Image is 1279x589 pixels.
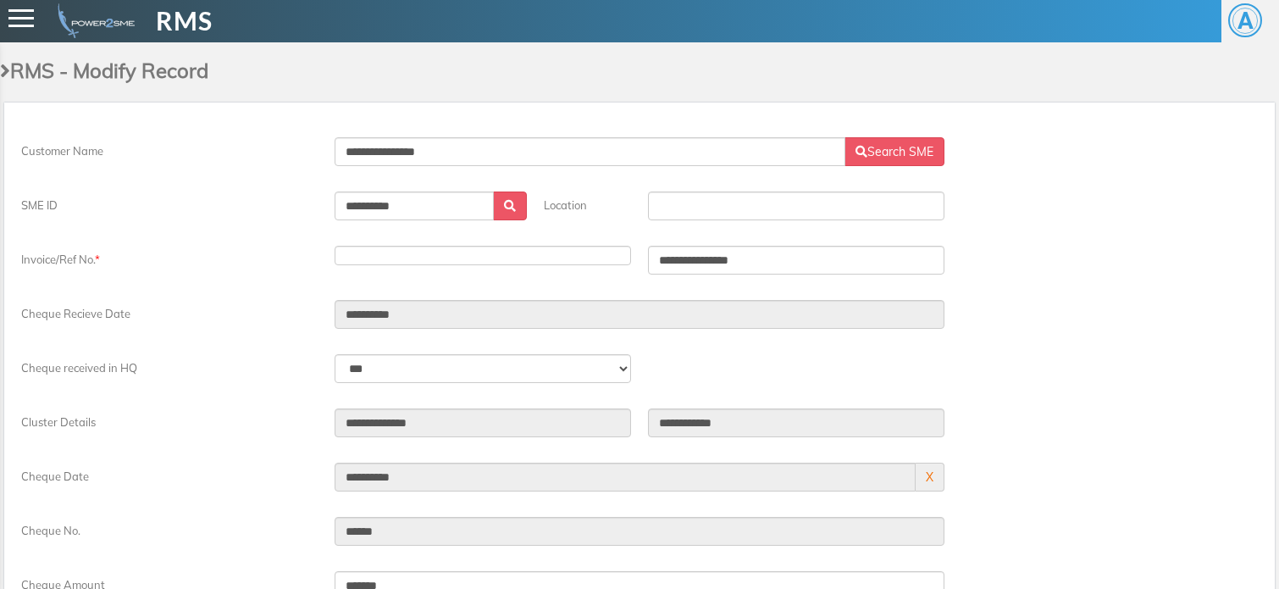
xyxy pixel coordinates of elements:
span: A [1228,3,1262,37]
span: RMS [156,3,213,39]
label: Cluster Details [13,408,326,431]
label: Cheque Date [13,463,326,485]
label: Cheque received in HQ [13,354,326,376]
button: Search SME [844,137,944,166]
label: Cheque Recieve Date [13,300,326,322]
label: Cheque No. [13,517,326,539]
label: Customer Name [13,137,326,159]
a: X [926,470,933,485]
label: Invoice/Ref No. [13,246,326,268]
label: SME ID [13,192,326,214]
img: admin [51,3,135,38]
label: Location [535,192,639,214]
